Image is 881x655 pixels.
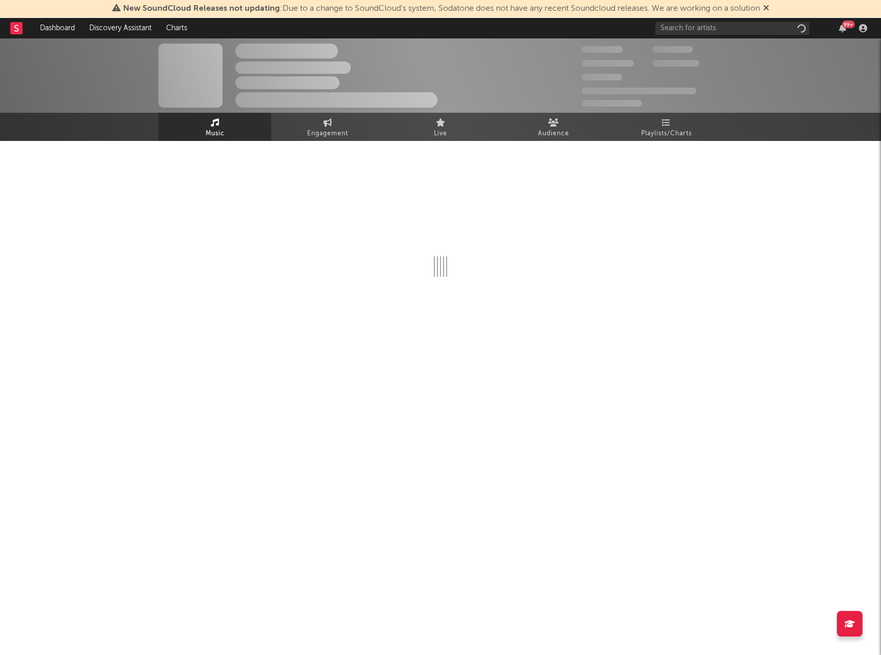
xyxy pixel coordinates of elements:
[497,113,610,141] a: Audience
[655,22,809,35] input: Search for artists
[123,5,280,13] span: New SoundCloud Releases not updating
[582,100,642,107] span: Jump Score: 85.0
[384,113,497,141] a: Live
[763,5,769,13] span: Dismiss
[839,24,846,32] button: 99+
[538,128,569,140] span: Audience
[652,60,699,67] span: 1,000,000
[582,60,634,67] span: 50,000,000
[434,128,447,140] span: Live
[652,46,693,53] span: 100,000
[582,74,622,80] span: 100,000
[158,113,271,141] a: Music
[33,18,82,38] a: Dashboard
[582,46,623,53] span: 300,000
[641,128,692,140] span: Playlists/Charts
[82,18,159,38] a: Discovery Assistant
[307,128,348,140] span: Engagement
[271,113,384,141] a: Engagement
[582,88,696,94] span: 50,000,000 Monthly Listeners
[206,128,225,140] span: Music
[159,18,194,38] a: Charts
[610,113,723,141] a: Playlists/Charts
[842,21,855,28] div: 99 +
[123,5,760,13] span: : Due to a change to SoundCloud's system, Sodatone does not have any recent Soundcloud releases. ...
